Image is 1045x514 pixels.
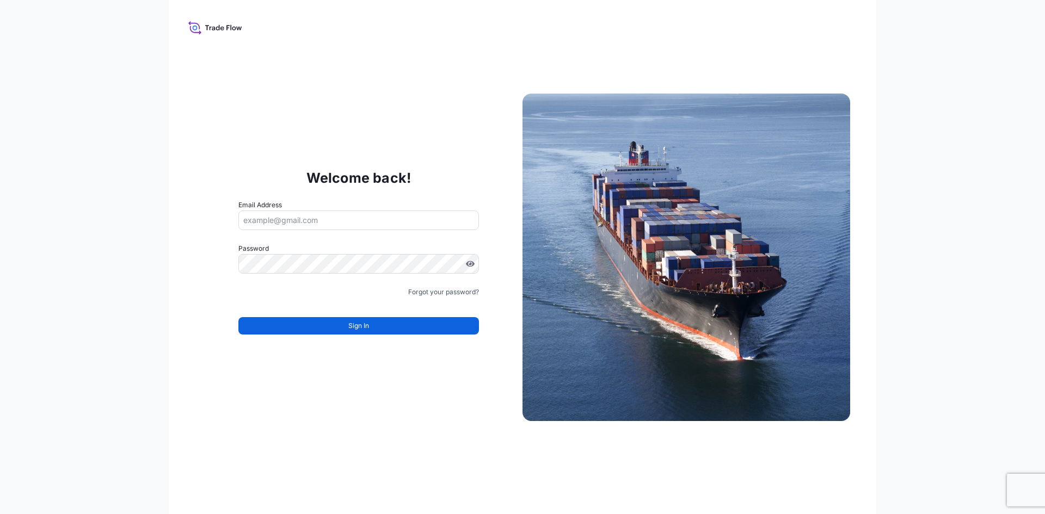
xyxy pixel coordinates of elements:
button: Show password [466,259,475,268]
input: example@gmail.com [238,210,479,230]
img: Ship illustration [522,94,850,421]
label: Password [238,243,479,254]
p: Welcome back! [306,169,411,187]
span: Sign In [348,320,369,331]
button: Sign In [238,317,479,335]
label: Email Address [238,200,282,210]
a: Forgot your password? [408,287,479,298]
